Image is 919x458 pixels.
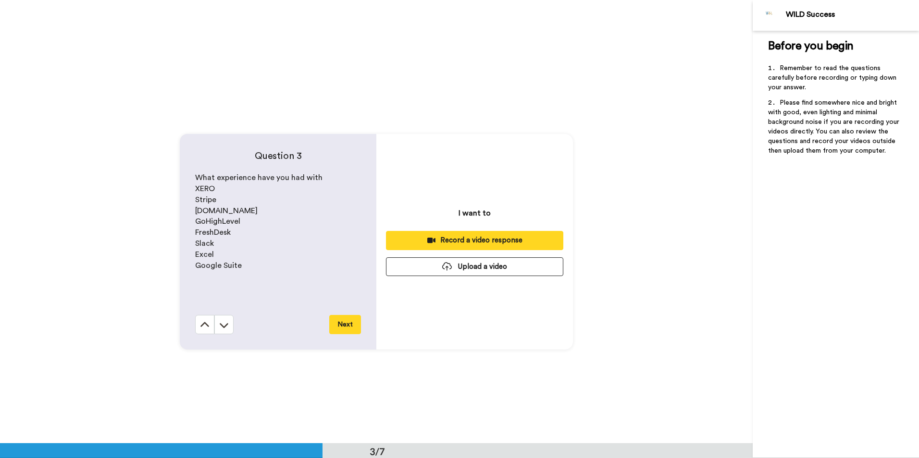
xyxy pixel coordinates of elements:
[195,240,214,247] span: Slack
[768,40,853,52] span: Before you begin
[394,235,556,245] div: Record a video response
[768,99,901,154] span: Please find somewhere nice and bright with good, even lighting and minimal background noise if yo...
[768,65,898,91] span: Remember to read the questions carefully before recording or typing down your answer.
[195,217,240,225] span: GoHighLevel
[195,185,215,193] span: XERO
[195,262,242,269] span: Google Suite
[195,207,258,215] span: [DOMAIN_NAME]
[354,445,400,458] div: 3/7
[195,174,323,181] span: What experience have you had with
[195,229,231,236] span: FreshDesk
[786,10,919,19] div: WILD Success
[195,196,216,204] span: Stripe
[386,231,563,250] button: Record a video response
[386,257,563,276] button: Upload a video
[195,149,361,163] h4: Question 3
[329,315,361,334] button: Next
[758,4,781,27] img: Profile Image
[195,251,214,258] span: Excel
[459,207,491,219] p: I want to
